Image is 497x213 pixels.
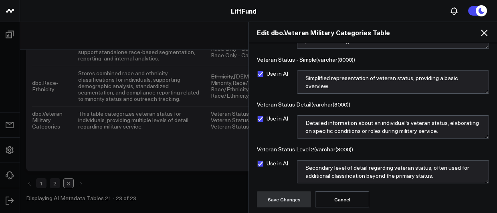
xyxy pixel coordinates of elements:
a: LiftFund [231,6,257,15]
label: Use in AI [257,160,288,167]
label: Use in AI [257,70,288,77]
textarea: Simplified representation of veteran status, providing a basic overview. [297,70,489,94]
h2: Edit dbo.Veteran Military Categories Table [257,28,489,37]
textarea: Secondary level of detail regarding veteran status, often used for additional classification beyo... [297,160,489,183]
div: Veteran Status Level 2 ( varchar(8000) ) [257,147,489,152]
label: Use in AI [257,115,288,122]
div: Veteran Status Detail ( varchar(8000) ) [257,102,489,107]
div: Veteran Status - Simple ( varchar(8000) ) [257,57,489,62]
button: Save Changes [257,191,311,207]
button: Cancel [315,191,369,207]
textarea: Detailed information about an individual's veteran status, elaborating on specific conditions or ... [297,115,489,139]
